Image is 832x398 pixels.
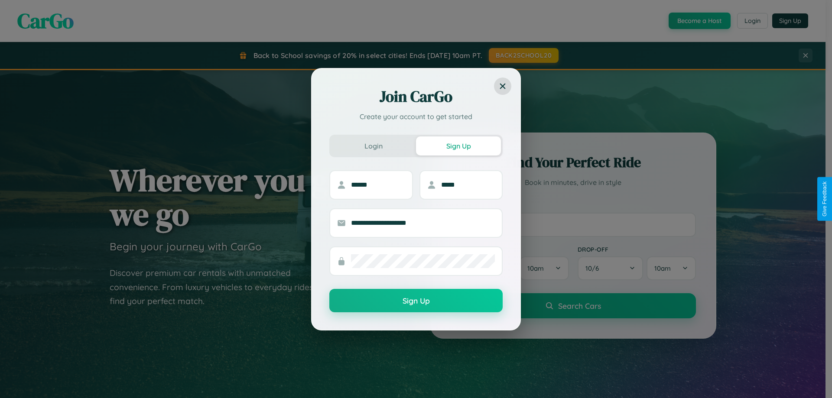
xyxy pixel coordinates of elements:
button: Sign Up [329,289,503,312]
button: Sign Up [416,136,501,155]
p: Create your account to get started [329,111,503,122]
button: Login [331,136,416,155]
div: Give Feedback [822,181,828,217]
h2: Join CarGo [329,86,503,107]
